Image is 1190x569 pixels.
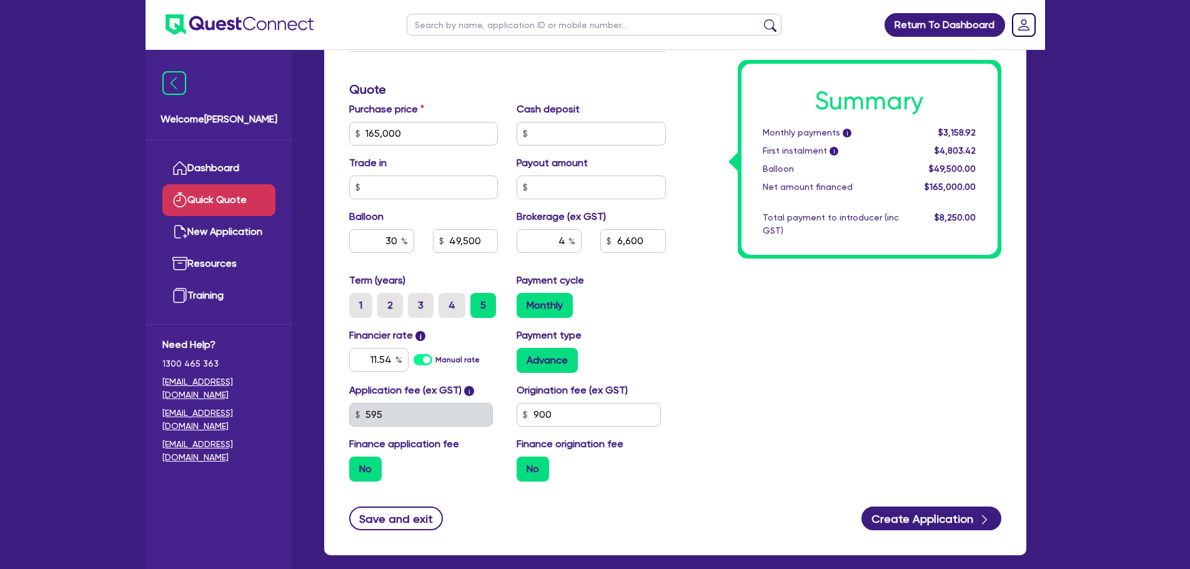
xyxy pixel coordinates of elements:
label: Application fee (ex GST) [349,383,462,398]
img: quick-quote [172,192,187,207]
span: i [843,129,851,138]
span: i [415,331,425,341]
label: Advance [517,348,578,373]
span: Need Help? [162,337,275,352]
label: Payout amount [517,156,588,171]
label: No [349,457,382,482]
h1: Summary [763,86,976,116]
a: [EMAIL_ADDRESS][DOMAIN_NAME] [162,438,275,464]
label: Financier rate [349,328,426,343]
div: Monthly payments [753,126,908,139]
a: Quick Quote [162,184,275,216]
label: Payment type [517,328,582,343]
label: Finance origination fee [517,437,623,452]
label: Origination fee (ex GST) [517,383,628,398]
span: $165,000.00 [925,182,976,192]
span: Welcome [PERSON_NAME] [161,112,277,127]
a: [EMAIL_ADDRESS][DOMAIN_NAME] [162,407,275,433]
label: Purchase price [349,102,424,117]
div: Total payment to introducer (inc GST) [753,211,908,237]
span: $4,803.42 [935,146,976,156]
img: quest-connect-logo-blue [166,14,314,35]
label: 3 [408,293,434,318]
label: Brokerage (ex GST) [517,209,606,224]
a: Return To Dashboard [885,13,1005,37]
a: Resources [162,248,275,280]
label: Finance application fee [349,437,459,452]
span: i [830,147,838,156]
label: 5 [470,293,496,318]
span: i [464,386,474,396]
span: $49,500.00 [929,164,976,174]
label: Trade in [349,156,387,171]
label: Cash deposit [517,102,580,117]
label: 1 [349,293,372,318]
img: training [172,288,187,303]
img: icon-menu-close [162,71,186,95]
label: Monthly [517,293,573,318]
img: new-application [172,224,187,239]
h3: Quote [349,82,666,97]
a: Dropdown toggle [1008,9,1040,41]
label: Term (years) [349,273,405,288]
button: Create Application [861,507,1001,530]
span: $3,158.92 [938,127,976,137]
label: Payment cycle [517,273,584,288]
label: No [517,457,549,482]
a: New Application [162,216,275,248]
input: Search by name, application ID or mobile number... [407,14,781,36]
button: Save and exit [349,507,444,530]
div: Balloon [753,162,908,176]
div: Net amount financed [753,181,908,194]
a: Training [162,280,275,312]
span: $8,250.00 [935,212,976,222]
div: First instalment [753,144,908,157]
img: resources [172,256,187,271]
label: 4 [439,293,465,318]
label: 2 [377,293,403,318]
span: 1300 465 363 [162,357,275,370]
label: Balloon [349,209,384,224]
a: [EMAIL_ADDRESS][DOMAIN_NAME] [162,375,275,402]
a: Dashboard [162,152,275,184]
label: Manual rate [435,354,480,365]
